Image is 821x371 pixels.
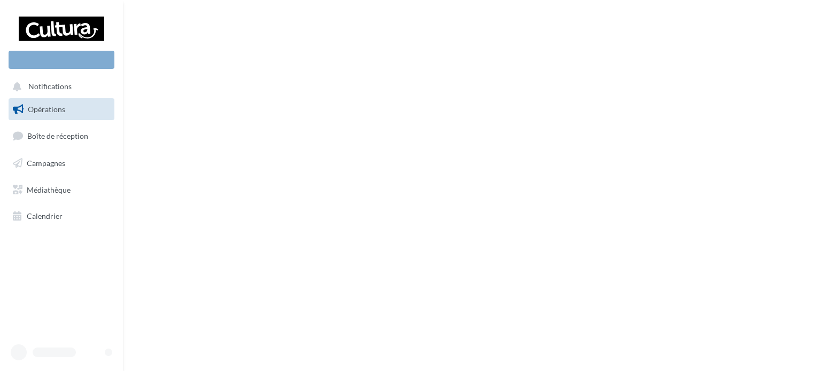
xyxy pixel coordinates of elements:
span: Opérations [28,105,65,114]
span: Notifications [28,82,72,91]
a: Médiathèque [6,179,117,201]
a: Campagnes [6,152,117,175]
span: Médiathèque [27,185,71,194]
span: Calendrier [27,211,63,220]
span: Campagnes [27,159,65,168]
span: Boîte de réception [27,131,88,140]
a: Boîte de réception [6,124,117,147]
a: Opérations [6,98,117,121]
div: Nouvelle campagne [9,51,114,69]
a: Calendrier [6,205,117,227]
